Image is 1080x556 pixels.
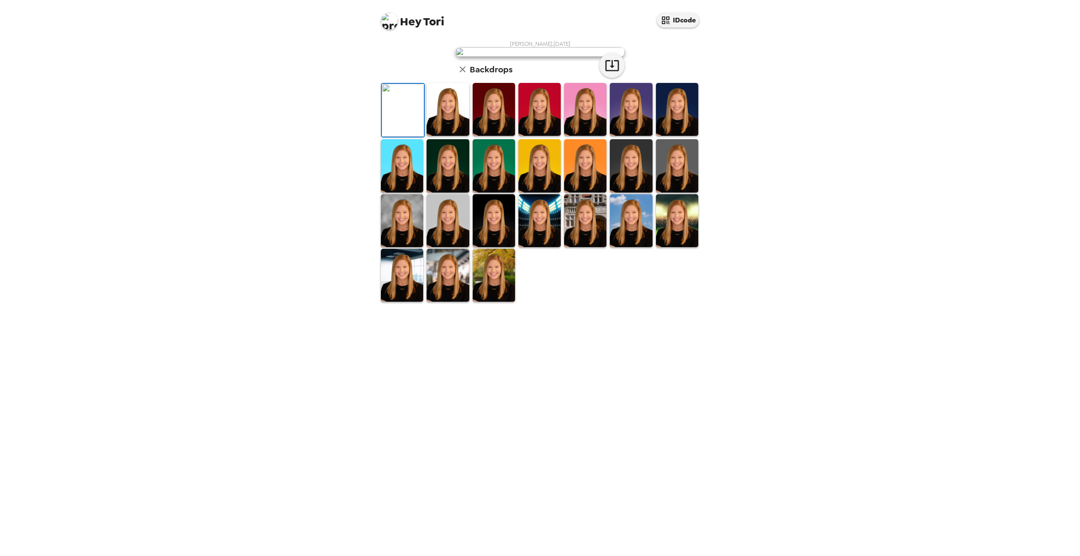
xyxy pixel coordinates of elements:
img: Original [382,84,424,137]
img: user [455,47,625,57]
button: IDcode [657,13,699,28]
h6: Backdrops [470,63,512,76]
img: profile pic [381,13,398,30]
span: [PERSON_NAME] , [DATE] [510,40,570,47]
span: Hey [400,14,421,29]
span: Tori [381,8,444,28]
